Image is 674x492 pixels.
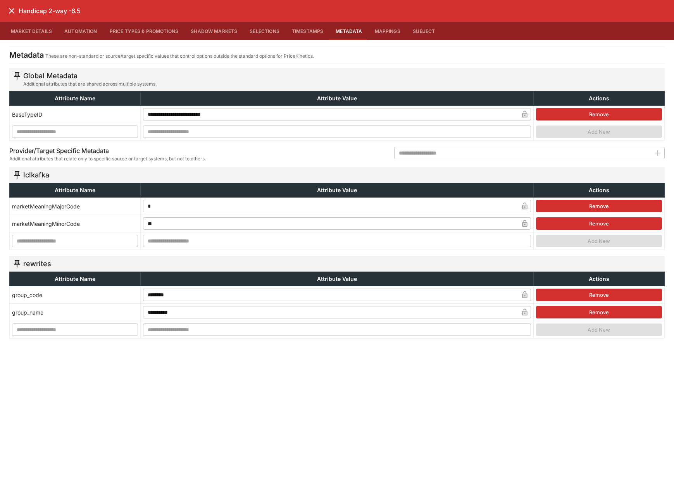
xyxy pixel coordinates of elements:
button: Remove [536,200,662,212]
h5: rewrites [23,259,51,268]
h6: Provider/Target Specific Metadata [9,147,206,155]
td: marketMeaningMajorCode [10,198,141,215]
button: Price Types & Promotions [103,22,185,40]
td: group_code [10,286,141,304]
h4: Metadata [9,50,44,60]
td: group_name [10,304,141,321]
th: Attribute Value [141,91,534,106]
th: Attribute Value [141,272,534,286]
p: These are non-standard or source/target specific values that control options outside the standard... [45,52,314,60]
button: Metadata [329,22,368,40]
th: Attribute Name [10,183,141,198]
button: close [5,4,19,18]
th: Actions [534,91,665,106]
th: Actions [534,183,665,198]
button: Remove [536,108,662,120]
button: Market Details [5,22,58,40]
button: Remove [536,217,662,230]
th: Actions [534,272,665,286]
th: Attribute Value [141,183,534,198]
button: Timestamps [286,22,330,40]
h5: lclkafka [23,170,49,179]
th: Attribute Name [10,91,141,106]
button: Shadow Markets [184,22,243,40]
h6: Handicap 2-way -6.5 [19,7,81,15]
th: Attribute Name [10,272,141,286]
button: Selections [243,22,286,40]
td: marketMeaningMinorCode [10,215,141,232]
span: Additional attributes that are shared across multiple systems. [23,80,157,88]
td: BaseTypeID [10,106,141,123]
button: Automation [58,22,103,40]
button: Remove [536,306,662,318]
span: Additional attributes that relate only to specific source or target systems, but not to others. [9,155,206,163]
button: Remove [536,289,662,301]
button: Mappings [369,22,407,40]
h5: Global Metadata [23,71,157,80]
button: Subject [407,22,441,40]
